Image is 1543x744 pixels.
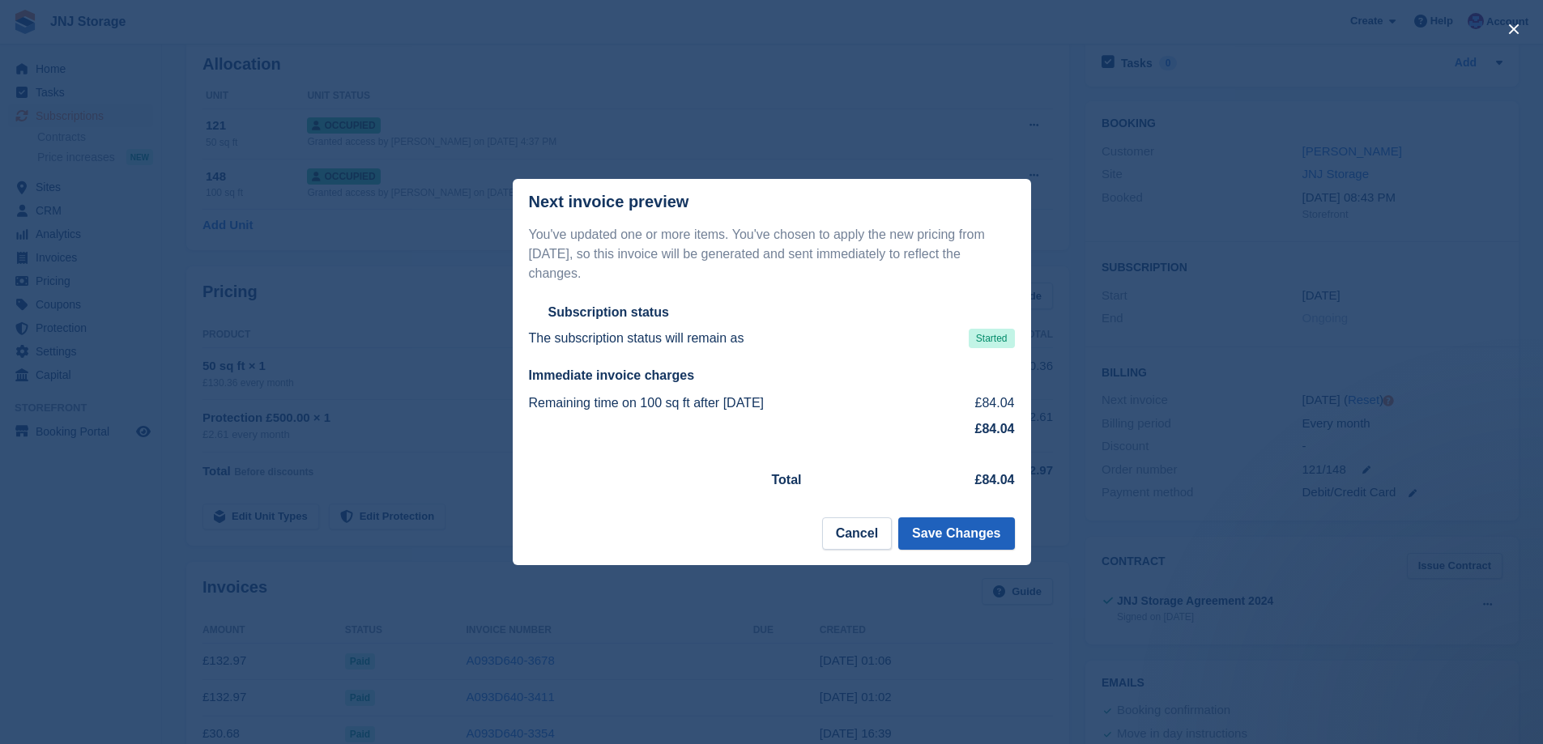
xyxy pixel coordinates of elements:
[772,473,802,487] strong: Total
[944,390,1015,416] td: £84.04
[529,225,1015,283] p: You've updated one or more items. You've chosen to apply the new pricing from [DATE], so this inv...
[529,193,689,211] p: Next invoice preview
[975,473,1015,487] strong: £84.04
[529,368,1015,384] h2: Immediate invoice charges
[969,329,1015,348] span: Started
[822,517,892,550] button: Cancel
[548,304,669,321] h2: Subscription status
[529,329,744,348] p: The subscription status will remain as
[898,517,1014,550] button: Save Changes
[975,422,1015,436] strong: £84.04
[529,390,944,416] td: Remaining time on 100 sq ft after [DATE]
[1501,16,1527,42] button: close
